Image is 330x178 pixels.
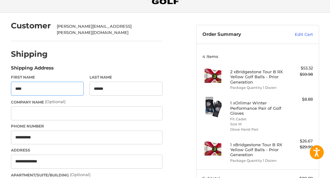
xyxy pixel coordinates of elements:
li: Glove Hand Pair [230,127,284,132]
a: Edit Cart [278,31,313,38]
div: $53.32 [285,65,313,71]
h2: Customer [11,21,51,31]
h3: Order Summary [202,31,278,38]
small: (Optional) [45,99,66,104]
h4: 2 x Bridgestone Tour B RX Yellow Golf Balls - Prior Generation [230,69,284,84]
h4: 1 x Orlimar Winter Performance Pair of Golf Gloves [230,100,284,116]
h2: Shipping [11,49,48,59]
small: (Optional) [70,172,90,177]
label: Phone Number [11,123,163,129]
label: Apartment/Suite/Building [11,172,163,178]
h4: 1 x Bridgestone Tour B RX Yellow Golf Balls - Prior Generation [230,142,284,157]
div: [PERSON_NAME][EMAIL_ADDRESS][PERSON_NAME][DOMAIN_NAME] [57,23,156,36]
div: $8.88 [285,96,313,103]
li: Size M [230,122,284,127]
li: Fit Cadet [230,117,284,122]
h3: 4 Items [202,54,313,59]
label: Last Name [90,75,162,80]
div: $29.99 [285,144,313,150]
legend: Shipping Address [11,65,54,75]
label: First Name [11,75,84,80]
li: Package Quantity 1 Dozen [230,85,284,90]
div: $26.67 [285,138,313,144]
label: Company Name [11,99,163,105]
label: Address [11,147,163,153]
div: $59.98 [285,71,313,78]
